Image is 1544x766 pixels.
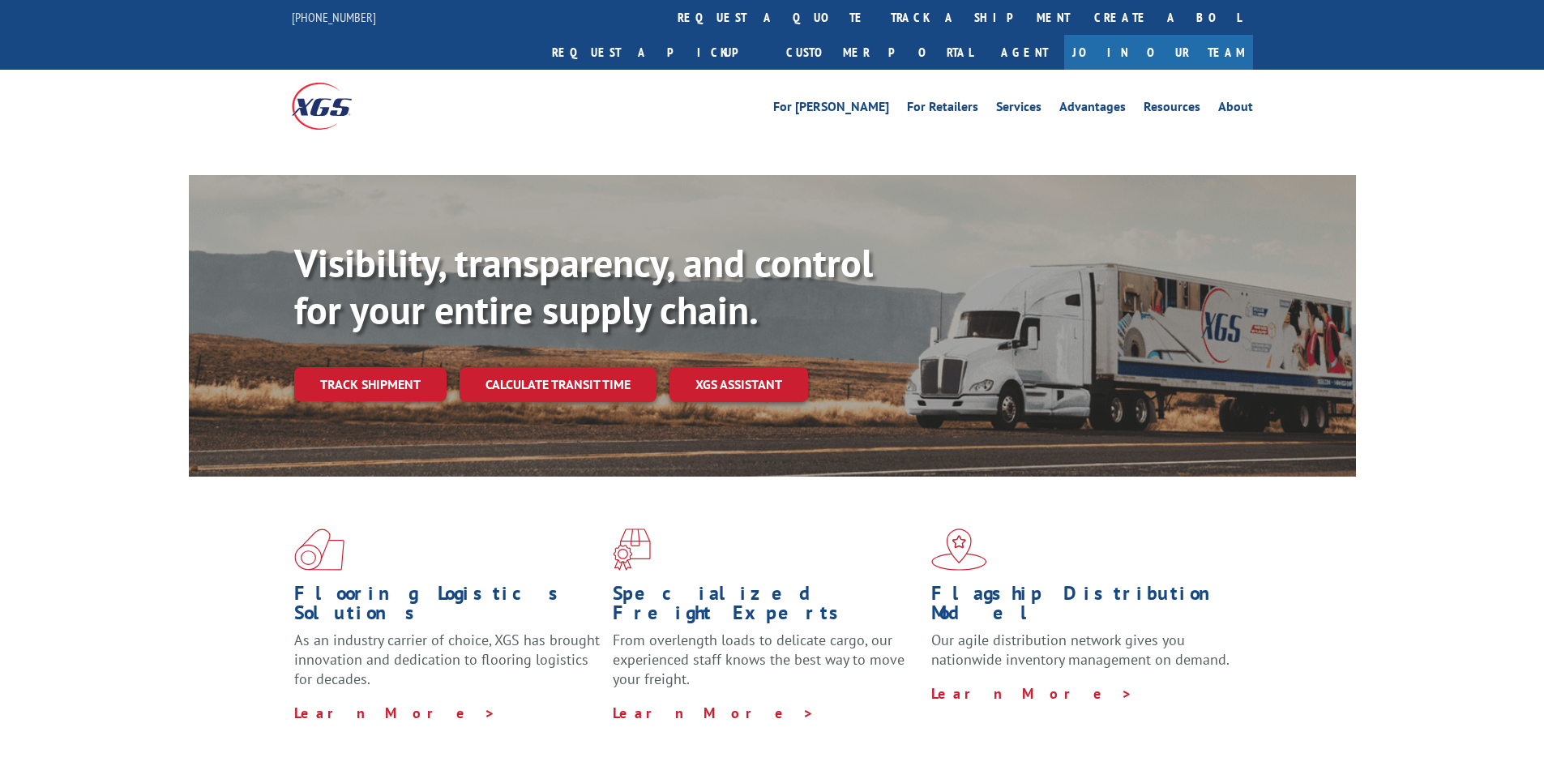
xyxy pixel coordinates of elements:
a: For Retailers [907,101,978,118]
a: Services [996,101,1041,118]
a: Learn More > [613,704,815,722]
a: Request a pickup [540,35,774,70]
a: Agent [985,35,1064,70]
p: From overlength loads to delicate cargo, our experienced staff knows the best way to move your fr... [613,631,919,703]
a: About [1218,101,1253,118]
a: Learn More > [294,704,496,722]
a: Customer Portal [774,35,985,70]
b: Visibility, transparency, and control for your entire supply chain. [294,238,873,335]
img: xgs-icon-total-supply-chain-intelligence-red [294,528,344,571]
h1: Specialized Freight Experts [613,584,919,631]
span: As an industry carrier of choice, XGS has brought innovation and dedication to flooring logistics... [294,631,600,688]
a: Join Our Team [1064,35,1253,70]
img: xgs-icon-focused-on-flooring-red [613,528,651,571]
a: Learn More > [931,684,1133,703]
span: Our agile distribution network gives you nationwide inventory management on demand. [931,631,1230,669]
a: Resources [1144,101,1200,118]
h1: Flagship Distribution Model [931,584,1238,631]
a: Calculate transit time [460,367,657,402]
img: xgs-icon-flagship-distribution-model-red [931,528,987,571]
a: Track shipment [294,367,447,401]
a: [PHONE_NUMBER] [292,9,376,25]
a: Advantages [1059,101,1126,118]
a: For [PERSON_NAME] [773,101,889,118]
a: XGS ASSISTANT [669,367,808,402]
h1: Flooring Logistics Solutions [294,584,601,631]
